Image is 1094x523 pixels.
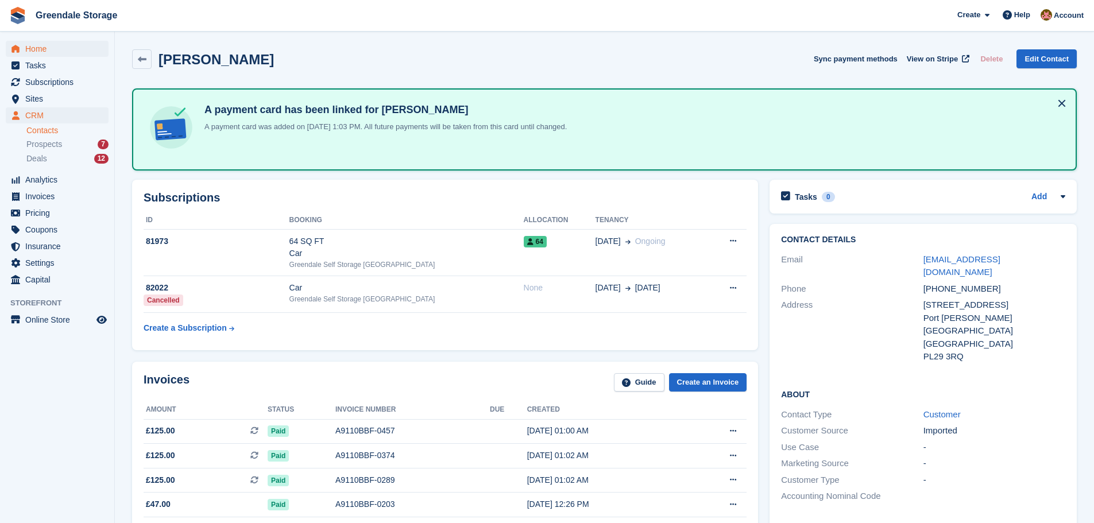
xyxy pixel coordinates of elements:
div: [DATE] 12:26 PM [527,498,686,510]
th: ID [144,211,289,230]
span: Home [25,41,94,57]
h4: A payment card has been linked for [PERSON_NAME] [200,103,567,117]
span: Account [1054,10,1084,21]
div: [PHONE_NUMBER] [923,282,1065,296]
a: menu [6,74,109,90]
div: 81973 [144,235,289,247]
div: A9110BBF-0203 [335,498,490,510]
span: Ongoing [635,237,666,246]
span: £47.00 [146,498,171,510]
span: Paid [268,499,289,510]
button: Delete [976,49,1007,68]
img: stora-icon-8386f47178a22dfd0bd8f6a31ec36ba5ce8667c1dd55bd0f319d3a0aa187defe.svg [9,7,26,24]
div: Email [781,253,923,279]
div: 64 SQ FT Car [289,235,524,259]
div: A9110BBF-0374 [335,450,490,462]
th: Amount [144,401,268,419]
a: menu [6,91,109,107]
span: Insurance [25,238,94,254]
span: Storefront [10,297,114,309]
div: Car [289,282,524,294]
span: View on Stripe [907,53,958,65]
a: Create an Invoice [669,373,747,392]
h2: [PERSON_NAME] [159,52,274,67]
p: A payment card was added on [DATE] 1:03 PM. All future payments will be taken from this card unti... [200,121,567,133]
div: 12 [94,154,109,164]
div: 7 [98,140,109,149]
div: Imported [923,424,1065,437]
div: Address [781,299,923,363]
h2: About [781,388,1065,400]
span: Paid [268,475,289,486]
div: [DATE] 01:00 AM [527,425,686,437]
th: Booking [289,211,524,230]
span: Paid [268,425,289,437]
a: Prospects 7 [26,138,109,150]
h2: Subscriptions [144,191,747,204]
div: [GEOGRAPHIC_DATA] [923,324,1065,338]
span: 64 [524,236,547,247]
div: Port [PERSON_NAME] [923,312,1065,325]
div: Create a Subscription [144,322,227,334]
span: Prospects [26,139,62,150]
div: [GEOGRAPHIC_DATA] [923,338,1065,351]
a: [EMAIL_ADDRESS][DOMAIN_NAME] [923,254,1000,277]
a: menu [6,255,109,271]
span: Create [957,9,980,21]
div: Greendale Self Storage [GEOGRAPHIC_DATA] [289,294,524,304]
div: - [923,474,1065,487]
span: Deals [26,153,47,164]
div: Greendale Self Storage [GEOGRAPHIC_DATA] [289,259,524,270]
a: menu [6,222,109,238]
span: Capital [25,272,94,288]
span: £125.00 [146,450,175,462]
a: menu [6,57,109,73]
span: Coupons [25,222,94,238]
a: Guide [614,373,664,392]
span: £125.00 [146,425,175,437]
div: - [923,457,1065,470]
div: A9110BBF-0289 [335,474,490,486]
a: Preview store [95,313,109,327]
span: Pricing [25,205,94,221]
a: Edit Contact [1016,49,1077,68]
th: Allocation [524,211,596,230]
a: menu [6,188,109,204]
div: PL29 3RQ [923,350,1065,363]
div: Marketing Source [781,457,923,470]
div: Customer Type [781,474,923,487]
span: Paid [268,450,289,462]
span: [DATE] [635,282,660,294]
a: Create a Subscription [144,317,234,339]
div: None [524,282,596,294]
a: Deals 12 [26,153,109,165]
th: Tenancy [596,211,708,230]
a: menu [6,272,109,288]
span: [DATE] [596,282,621,294]
a: Customer [923,409,961,419]
span: Analytics [25,172,94,188]
a: View on Stripe [902,49,972,68]
div: [DATE] 01:02 AM [527,450,686,462]
h2: Contact Details [781,235,1065,245]
th: Due [490,401,527,419]
div: Cancelled [144,295,183,306]
span: CRM [25,107,94,123]
div: [STREET_ADDRESS] [923,299,1065,312]
div: 0 [822,192,835,202]
span: £125.00 [146,474,175,486]
th: Invoice number [335,401,490,419]
span: [DATE] [596,235,621,247]
div: [DATE] 01:02 AM [527,474,686,486]
div: - [923,441,1065,454]
span: Invoices [25,188,94,204]
span: Settings [25,255,94,271]
span: Online Store [25,312,94,328]
a: menu [6,107,109,123]
a: menu [6,238,109,254]
a: menu [6,312,109,328]
a: menu [6,205,109,221]
span: Help [1014,9,1030,21]
a: Contacts [26,125,109,136]
span: Tasks [25,57,94,73]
